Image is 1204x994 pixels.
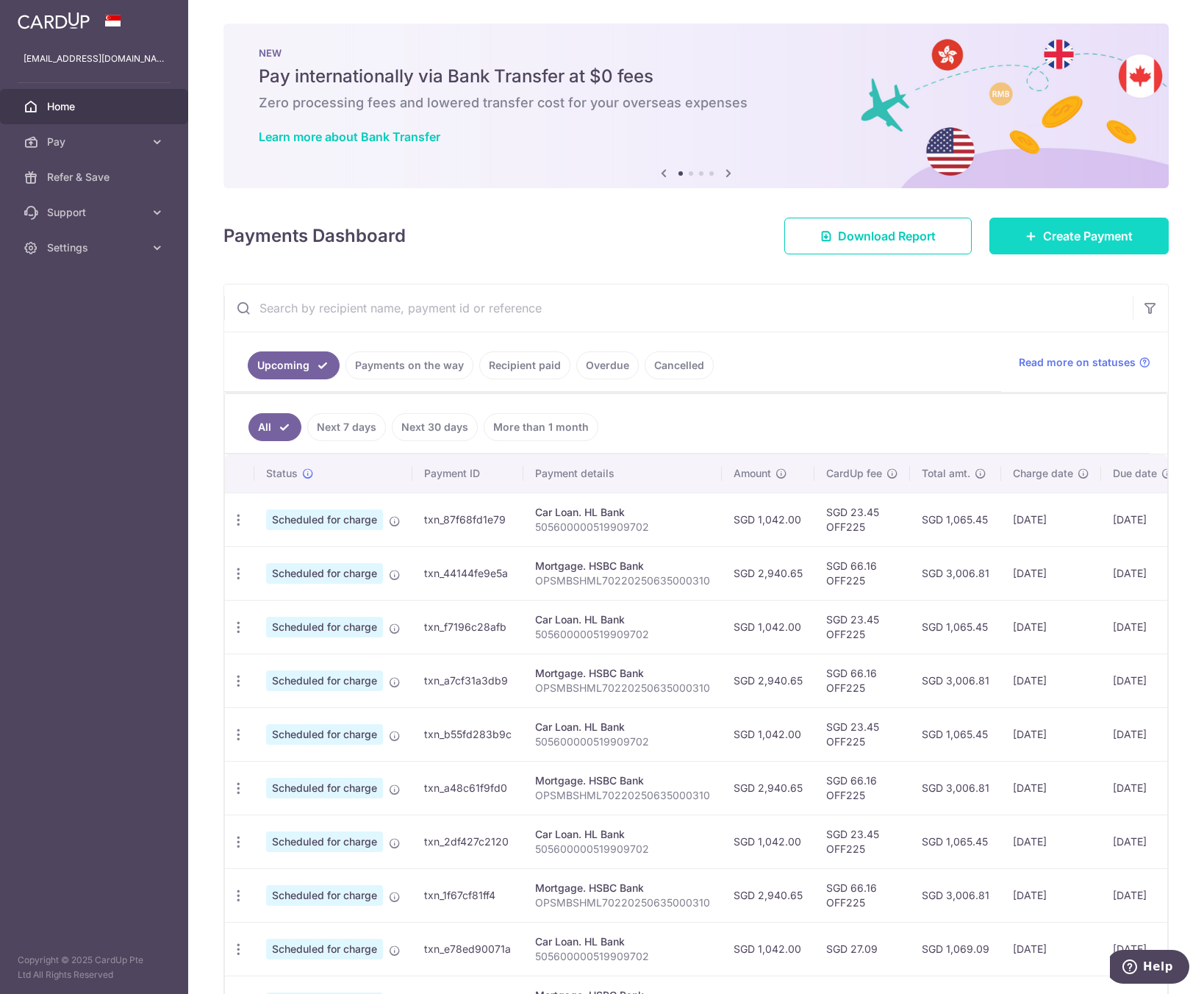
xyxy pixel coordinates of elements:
td: SGD 2,940.65 [722,868,814,922]
td: SGD 66.16 OFF225 [814,654,910,707]
td: SGD 1,042.00 [722,815,814,868]
p: OPSMBSHML70220250635000310 [535,895,710,910]
td: SGD 1,042.00 [722,707,814,761]
div: Car Loan. HL Bank [535,505,710,520]
img: CardUp [18,12,90,29]
p: NEW [259,47,1133,59]
a: Create Payment [989,218,1169,254]
span: Download Report [838,227,936,245]
td: [DATE] [1001,546,1101,600]
a: All [248,413,301,441]
span: Scheduled for charge [266,671,383,691]
div: Mortgage. HSBC Bank [535,773,710,788]
th: Payment details [523,454,722,493]
img: Bank transfer banner [223,24,1169,188]
a: Recipient paid [479,351,570,379]
td: SGD 66.16 OFF225 [814,868,910,922]
td: SGD 27.09 [814,922,910,976]
div: Car Loan. HL Bank [535,934,710,949]
td: [DATE] [1101,761,1185,815]
td: [DATE] [1001,707,1101,761]
td: [DATE] [1001,493,1101,546]
div: Car Loan. HL Bank [535,720,710,734]
a: Next 7 days [307,413,386,441]
td: SGD 3,006.81 [910,546,1001,600]
td: [DATE] [1001,600,1101,654]
td: SGD 2,940.65 [722,546,814,600]
a: Read more on statuses [1019,355,1150,370]
td: SGD 23.45 OFF225 [814,707,910,761]
span: Home [47,99,144,114]
a: Learn more about Bank Transfer [259,129,440,144]
span: Read more on statuses [1019,355,1136,370]
td: SGD 2,940.65 [722,761,814,815]
a: Payments on the way [345,351,473,379]
td: [DATE] [1101,922,1185,976]
td: [DATE] [1101,707,1185,761]
h4: Payments Dashboard [223,223,406,249]
td: [DATE] [1001,761,1101,815]
div: Mortgage. HSBC Bank [535,559,710,573]
input: Search by recipient name, payment id or reference [224,285,1133,332]
span: Total amt. [922,466,970,481]
td: [DATE] [1101,493,1185,546]
td: txn_87f68fd1e79 [412,493,523,546]
p: 505600000519909702 [535,949,710,964]
td: SGD 2,940.65 [722,654,814,707]
td: SGD 1,042.00 [722,493,814,546]
td: SGD 23.45 OFF225 [814,600,910,654]
span: Scheduled for charge [266,509,383,530]
a: Upcoming [248,351,340,379]
p: 505600000519909702 [535,520,710,534]
p: 505600000519909702 [535,734,710,749]
td: SGD 23.45 OFF225 [814,815,910,868]
td: [DATE] [1101,654,1185,707]
td: SGD 1,065.45 [910,493,1001,546]
span: Scheduled for charge [266,563,383,584]
p: OPSMBSHML70220250635000310 [535,681,710,696]
span: Settings [47,240,144,255]
span: Scheduled for charge [266,832,383,852]
td: txn_2df427c2120 [412,815,523,868]
span: Support [47,205,144,220]
a: Download Report [784,218,972,254]
p: 505600000519909702 [535,842,710,857]
a: More than 1 month [484,413,598,441]
td: [DATE] [1001,922,1101,976]
td: txn_a48c61f9fd0 [412,761,523,815]
td: txn_b55fd283b9c [412,707,523,761]
p: 505600000519909702 [535,627,710,642]
td: SGD 3,006.81 [910,868,1001,922]
td: SGD 3,006.81 [910,654,1001,707]
td: SGD 23.45 OFF225 [814,493,910,546]
td: [DATE] [1101,868,1185,922]
span: Scheduled for charge [266,617,383,637]
td: txn_44144fe9e5a [412,546,523,600]
td: txn_1f67cf81ff4 [412,868,523,922]
span: Pay [47,135,144,149]
span: Scheduled for charge [266,724,383,745]
iframe: Opens a widget where you can find more information [1110,950,1189,987]
span: Scheduled for charge [266,939,383,959]
td: SGD 1,042.00 [722,600,814,654]
p: OPSMBSHML70220250635000310 [535,788,710,803]
td: [DATE] [1101,546,1185,600]
span: Scheduled for charge [266,885,383,906]
td: SGD 66.16 OFF225 [814,546,910,600]
div: Car Loan. HL Bank [535,827,710,842]
td: SGD 3,006.81 [910,761,1001,815]
td: [DATE] [1001,815,1101,868]
span: Amount [734,466,771,481]
div: Mortgage. HSBC Bank [535,881,710,895]
th: Payment ID [412,454,523,493]
td: SGD 1,065.45 [910,707,1001,761]
h5: Pay internationally via Bank Transfer at $0 fees [259,65,1133,88]
span: Status [266,466,298,481]
span: Charge date [1013,466,1073,481]
td: [DATE] [1001,868,1101,922]
p: [EMAIL_ADDRESS][DOMAIN_NAME] [24,51,165,66]
a: Cancelled [645,351,714,379]
td: SGD 66.16 OFF225 [814,761,910,815]
span: Refer & Save [47,170,144,185]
